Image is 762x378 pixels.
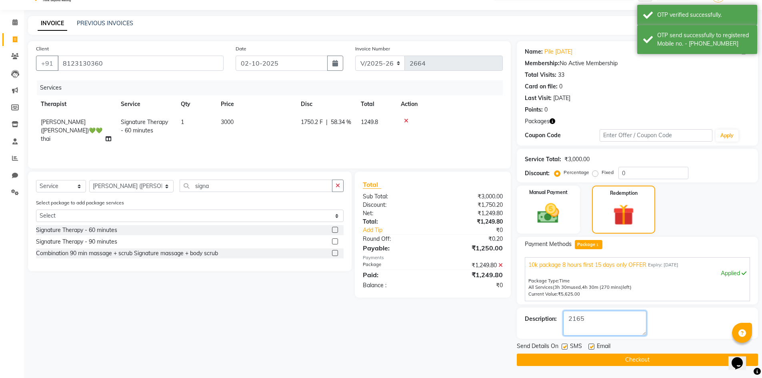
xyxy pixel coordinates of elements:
div: ₹1,249.80 [433,218,509,226]
div: Balance : [357,281,433,290]
span: Send Details On [517,342,558,352]
div: 0 [559,82,562,91]
div: Round Off: [357,235,433,243]
span: [PERSON_NAME] ([PERSON_NAME])💚💚 thai [41,118,102,142]
div: Discount: [357,201,433,209]
th: Total [356,95,396,113]
div: Discount: [525,169,550,178]
th: Action [396,95,503,113]
button: Apply [716,130,738,142]
a: PREVIOUS INVOICES [77,20,133,27]
span: Current Value: [528,291,558,297]
div: Last Visit: [525,94,552,102]
div: Sub Total: [357,192,433,201]
div: Payments [363,254,502,261]
span: Package Type: [528,278,559,284]
div: Coupon Code [525,131,600,140]
div: ₹1,249.80 [433,270,509,280]
div: ₹0 [433,281,509,290]
div: 0 [544,106,548,114]
div: ₹1,249.80 [433,209,509,218]
div: Paid: [357,270,433,280]
span: (3h 30m [553,284,571,290]
span: Package [575,240,602,249]
label: Fixed [602,169,614,176]
label: Select package to add package services [36,199,124,206]
div: Name: [525,48,543,56]
span: 1750.2 F [301,118,323,126]
a: Pile [DATE] [544,48,572,56]
div: Card on file: [525,82,558,91]
div: ₹0 [446,226,509,234]
span: Expiry: [DATE] [648,262,678,268]
span: ₹5,625.00 [558,291,580,297]
label: Redemption [610,190,638,197]
span: | [326,118,328,126]
span: Email [597,342,610,352]
span: 1 [181,118,184,126]
span: 3000 [221,118,234,126]
div: OTP send successfully to registered Mobile no. - 918123130360 [657,31,751,48]
span: Payment Methods [525,240,572,248]
iframe: chat widget [728,346,754,370]
span: 58.34 % [331,118,351,126]
label: Invoice Number [355,45,390,52]
input: Enter Offer / Coupon Code [600,129,712,142]
input: Search or Scan [180,180,332,192]
label: Date [236,45,246,52]
span: 1 [595,243,600,248]
div: ₹0.20 [433,235,509,243]
div: [DATE] [553,94,570,102]
th: Service [116,95,176,113]
span: 10k package 8 hours first 15 days only OFFER [528,261,646,269]
div: ₹3,000.00 [433,192,509,201]
div: No Active Membership [525,59,750,68]
div: 33 [558,71,564,79]
span: 4h 30m (270 mins) [582,284,623,290]
div: Total: [357,218,433,226]
span: Packages [525,117,550,126]
span: used, left) [553,284,632,290]
div: Service Total: [525,155,561,164]
div: Points: [525,106,543,114]
label: Percentage [564,169,589,176]
button: +91 [36,56,58,71]
div: Description: [525,315,557,323]
label: Manual Payment [529,189,568,196]
div: Signature Therapy - 90 minutes [36,238,117,246]
button: Checkout [517,354,758,366]
div: Combination 90 min massage + scrub Signature massage + body scrub [36,249,218,258]
span: Total [363,180,381,189]
div: OTP verified successfully. [657,11,751,19]
div: Payable: [357,243,433,253]
div: Applied [528,269,746,278]
th: Therapist [36,95,116,113]
a: Add Tip [357,226,445,234]
div: ₹1,249.80 [433,261,509,270]
span: SMS [570,342,582,352]
th: Disc [296,95,356,113]
div: Package [357,261,433,270]
div: Services [37,80,509,95]
span: Signature Therapy - 60 minutes [121,118,168,134]
div: ₹1,250.00 [433,243,509,253]
div: Membership: [525,59,560,68]
img: _cash.svg [530,201,566,226]
th: Qty [176,95,216,113]
a: INVOICE [38,16,67,31]
th: Price [216,95,296,113]
div: ₹1,750.20 [433,201,509,209]
span: Time [559,278,570,284]
span: 1249.8 [361,118,378,126]
span: All Services [528,284,553,290]
div: ₹3,000.00 [564,155,590,164]
div: Total Visits: [525,71,556,79]
div: Signature Therapy - 60 minutes [36,226,117,234]
div: Net: [357,209,433,218]
label: Client [36,45,49,52]
img: _gift.svg [606,202,641,228]
input: Search by Name/Mobile/Email/Code [58,56,224,71]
